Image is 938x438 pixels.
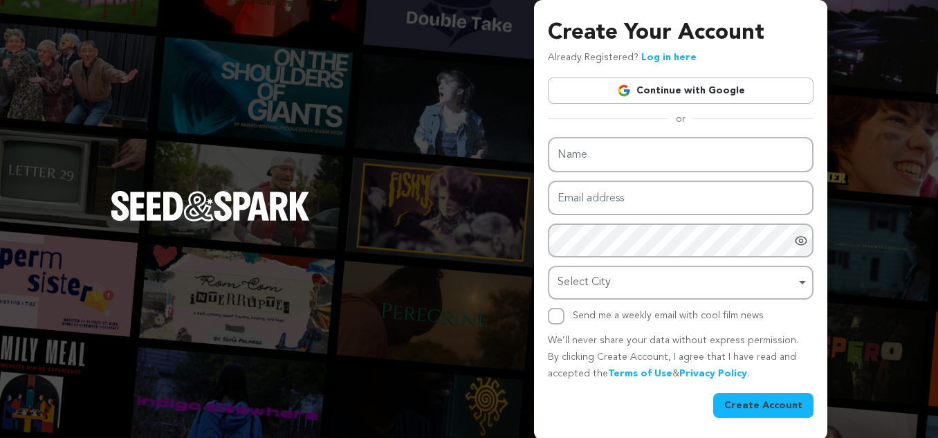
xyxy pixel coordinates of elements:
span: or [668,112,694,126]
input: Name [548,137,813,172]
p: We’ll never share your data without express permission. By clicking Create Account, I agree that ... [548,333,813,382]
img: Seed&Spark Logo [111,191,310,221]
div: Select City [558,273,796,293]
a: Continue with Google [548,77,813,104]
img: Google logo [617,84,631,98]
input: Email address [548,181,813,216]
p: Already Registered? [548,50,697,66]
a: Seed&Spark Homepage [111,191,310,249]
a: Show password as plain text. Warning: this will display your password on the screen. [794,234,808,248]
a: Privacy Policy [679,369,747,378]
a: Log in here [641,53,697,62]
h3: Create Your Account [548,17,813,50]
label: Send me a weekly email with cool film news [573,311,764,320]
button: Create Account [713,393,813,418]
a: Terms of Use [608,369,672,378]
